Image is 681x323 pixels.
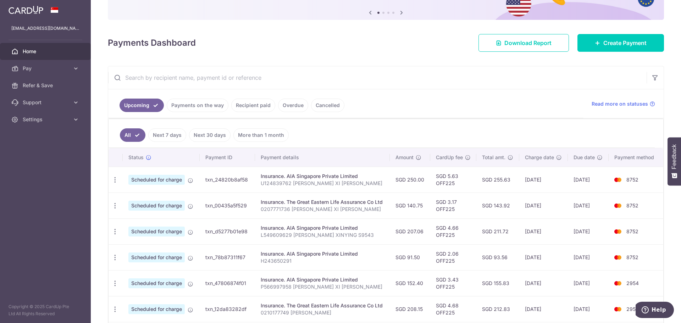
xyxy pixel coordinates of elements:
span: Scheduled for charge [128,278,185,288]
th: Payment method [609,148,663,167]
td: [DATE] [568,296,609,322]
a: More than 1 month [233,128,289,142]
a: Payments on the way [167,99,228,112]
td: SGD 2.06 OFF225 [430,244,476,270]
td: SGD 250.00 [390,167,430,193]
span: Home [23,48,70,55]
td: SGD 212.83 [476,296,519,322]
td: [DATE] [519,167,568,193]
td: txn_00435a5f529 [200,193,255,218]
div: Insurance. The Great Eastern Life Assurance Co Ltd [261,302,384,309]
a: Read more on statuses [592,100,655,107]
p: 0210177749 [PERSON_NAME] [261,309,384,316]
span: 8752 [626,202,638,208]
td: [DATE] [568,270,609,296]
a: Overdue [278,99,308,112]
span: Scheduled for charge [128,201,185,211]
th: Payment ID [200,148,255,167]
img: Bank Card [611,176,625,184]
span: Status [128,154,144,161]
td: [DATE] [568,244,609,270]
td: SGD 152.40 [390,270,430,296]
button: Feedback - Show survey [668,137,681,185]
p: P566997958 [PERSON_NAME] XI [PERSON_NAME] [261,283,384,290]
span: Total amt. [482,154,505,161]
span: 2954 [626,280,639,286]
td: txn_47806874f01 [200,270,255,296]
span: 8752 [626,228,638,234]
div: Insurance. AIA Singapore Private Limited [261,276,384,283]
td: SGD 3.43 OFF225 [430,270,476,296]
td: SGD 155.83 [476,270,519,296]
td: SGD 140.75 [390,193,430,218]
td: txn_12da83282df [200,296,255,322]
span: Create Payment [603,39,647,47]
td: SGD 211.72 [476,218,519,244]
div: Insurance. AIA Singapore Private Limited [261,224,384,232]
td: txn_d5277b01e98 [200,218,255,244]
iframe: Opens a widget where you can find more information [636,302,674,319]
a: Download Report [478,34,569,52]
td: SGD 255.63 [476,167,519,193]
span: Pay [23,65,70,72]
td: [DATE] [568,193,609,218]
span: Download Report [504,39,552,47]
span: Due date [574,154,595,161]
span: Amount [395,154,414,161]
td: SGD 3.17 OFF225 [430,193,476,218]
a: Next 30 days [189,128,231,142]
td: [DATE] [519,270,568,296]
a: All [120,128,145,142]
td: [DATE] [568,167,609,193]
input: Search by recipient name, payment id or reference [108,66,647,89]
img: Bank Card [611,279,625,288]
img: Bank Card [611,201,625,210]
th: Payment details [255,148,390,167]
p: [EMAIL_ADDRESS][DOMAIN_NAME] [11,25,79,32]
td: SGD 4.68 OFF225 [430,296,476,322]
span: 2954 [626,306,639,312]
span: Settings [23,116,70,123]
span: Refer & Save [23,82,70,89]
div: Insurance. The Great Eastern Life Assurance Co Ltd [261,199,384,206]
td: [DATE] [519,296,568,322]
td: SGD 4.66 OFF225 [430,218,476,244]
span: Charge date [525,154,554,161]
p: 0207771736 [PERSON_NAME] XI [PERSON_NAME] [261,206,384,213]
span: CardUp fee [436,154,463,161]
td: SGD 91.50 [390,244,430,270]
a: Next 7 days [148,128,186,142]
td: txn_24820b8af58 [200,167,255,193]
span: Scheduled for charge [128,227,185,236]
h4: Payments Dashboard [108,37,196,49]
a: Upcoming [120,99,164,112]
td: SGD 208.15 [390,296,430,322]
p: U124839762 [PERSON_NAME] XI [PERSON_NAME] [261,180,384,187]
img: Bank Card [611,305,625,313]
td: [DATE] [519,244,568,270]
div: Insurance. AIA Singapore Private Limited [261,173,384,180]
span: Feedback [671,144,677,169]
span: 8752 [626,177,638,183]
p: L549609629 [PERSON_NAME] XINYING S9543 [261,232,384,239]
td: SGD 207.06 [390,218,430,244]
span: Support [23,99,70,106]
span: 8752 [626,254,638,260]
td: SGD 143.92 [476,193,519,218]
td: [DATE] [519,193,568,218]
a: Cancelled [311,99,344,112]
img: Bank Card [611,227,625,236]
img: CardUp [9,6,43,14]
a: Create Payment [577,34,664,52]
a: Recipient paid [231,99,275,112]
span: Scheduled for charge [128,175,185,185]
span: Scheduled for charge [128,304,185,314]
td: SGD 5.63 OFF225 [430,167,476,193]
p: H243650291 [261,257,384,264]
img: Bank Card [611,253,625,262]
td: [DATE] [519,218,568,244]
span: Scheduled for charge [128,252,185,262]
td: SGD 93.56 [476,244,519,270]
td: txn_78b87311f67 [200,244,255,270]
